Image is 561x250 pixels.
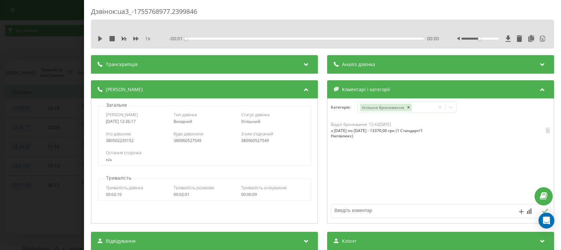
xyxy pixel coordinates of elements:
span: Тип дзвінка [174,112,197,118]
p: Загальне [105,102,129,108]
span: 00:00 [427,35,439,42]
div: 00:00:09 [241,192,303,197]
div: 00:02:01 [174,192,236,197]
span: Статус дзвінка [241,112,270,118]
div: n/a [106,158,303,162]
span: Аналіз дзвінка [342,61,375,68]
div: Успішне бронювання [360,104,406,111]
span: Відвідування [106,238,136,244]
div: [DATE] 12:36:17 [106,119,168,124]
span: Остання сторінка [106,150,141,156]
div: з [DATE] по [DATE] - 13370,00 грн (1 Стандарт/1 Напівлюкс) [331,128,423,138]
span: З ким з'єднаний [241,131,274,137]
span: 1 x [145,35,150,42]
span: Тривалість розмови [174,185,214,191]
div: 12:43[DATE] [369,122,391,127]
span: Тривалість очікування [241,185,287,191]
div: Open Intercom Messenger [539,213,554,229]
div: Remove Успішне бронювання [406,104,412,111]
div: 380960527549 [241,138,303,143]
div: Accessibility label [478,37,481,40]
span: Успішний [241,119,261,124]
div: 380502235152 [106,138,168,143]
span: Хто дзвонив [106,131,131,137]
h4: Категорія : [331,105,357,110]
span: [PERSON_NAME] [106,86,143,93]
span: Відділ бронювання [331,122,367,127]
span: Тривалість дзвінка [106,185,143,191]
span: Коментарі і категорії [342,86,390,93]
div: 380960527549 [174,138,236,143]
div: Accessibility label [185,37,187,40]
span: Куди дзвонили [174,131,203,137]
span: Транскрипція [106,61,138,68]
span: - 00:01 [169,35,186,42]
div: 00:02:10 [106,192,168,197]
p: Тривалість [105,175,133,181]
div: Дзвінок : ua3_-1755768977.2399846 [91,7,554,20]
span: Вихідний [174,119,192,124]
span: [PERSON_NAME] [106,112,138,118]
span: Клієнт [342,238,357,244]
